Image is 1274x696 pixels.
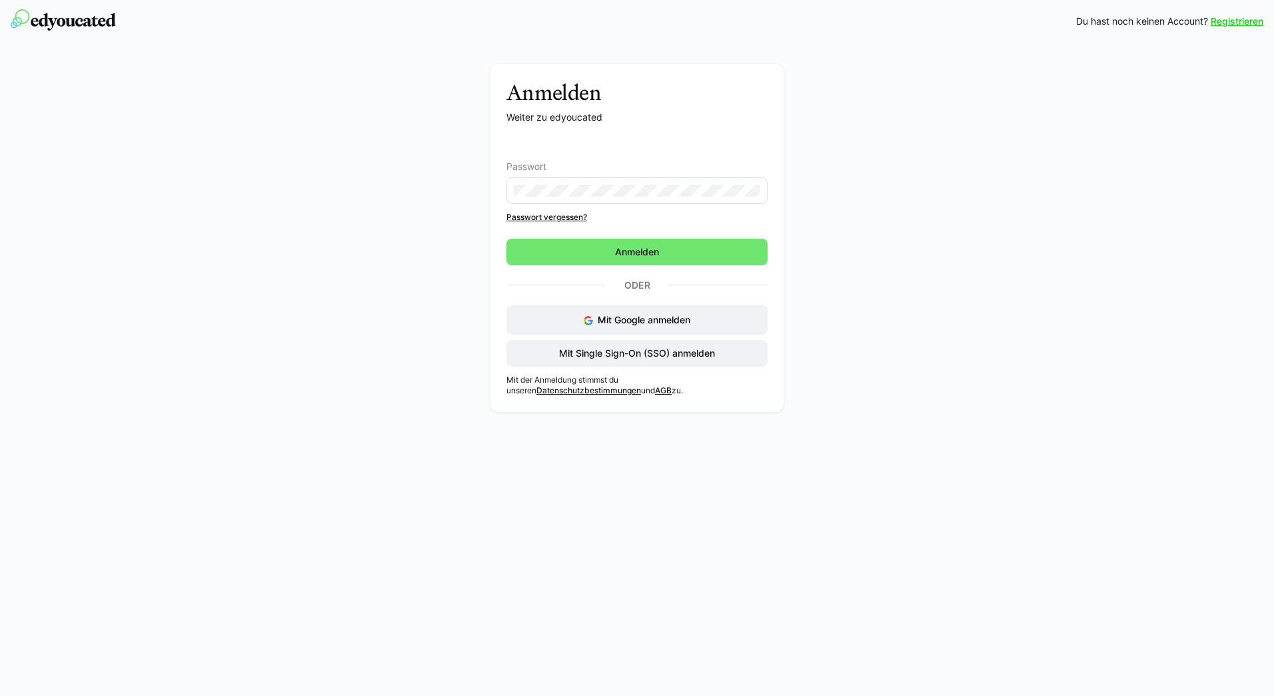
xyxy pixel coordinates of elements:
span: Mit Google anmelden [598,314,690,325]
button: Anmelden [506,239,768,265]
p: Mit der Anmeldung stimmst du unseren und zu. [506,375,768,396]
a: Datenschutzbestimmungen [536,385,641,395]
a: AGB [655,385,672,395]
span: Mit Single Sign-On (SSO) anmelden [557,347,717,360]
span: Du hast noch keinen Account? [1076,15,1208,28]
button: Mit Google anmelden [506,305,768,335]
span: Anmelden [613,245,661,259]
h3: Anmelden [506,80,768,105]
button: Mit Single Sign-On (SSO) anmelden [506,340,768,367]
p: Oder [604,276,670,295]
a: Registrieren [1211,15,1263,28]
a: Passwort vergessen? [506,212,768,223]
span: Passwort [506,161,546,172]
img: edyoucated [11,9,116,31]
p: Weiter zu edyoucated [506,111,768,124]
